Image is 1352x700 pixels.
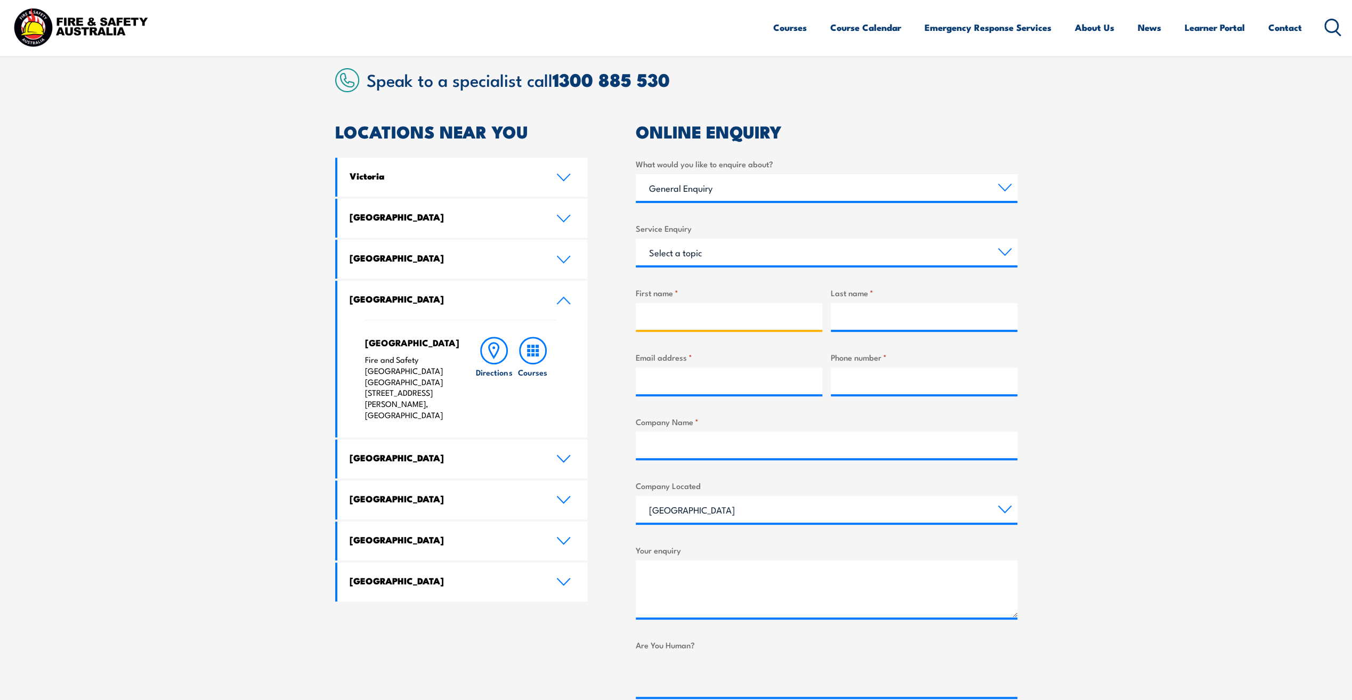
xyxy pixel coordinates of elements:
[475,337,513,421] a: Directions
[365,337,454,348] h4: [GEOGRAPHIC_DATA]
[636,479,1017,492] label: Company Located
[337,240,588,279] a: [GEOGRAPHIC_DATA]
[636,222,1017,234] label: Service Enquiry
[335,124,588,139] h2: LOCATIONS NEAR YOU
[337,439,588,478] a: [GEOGRAPHIC_DATA]
[831,287,1017,299] label: Last name
[337,199,588,238] a: [GEOGRAPHIC_DATA]
[350,493,540,504] h4: [GEOGRAPHIC_DATA]
[636,655,798,697] iframe: reCAPTCHA
[337,563,588,601] a: [GEOGRAPHIC_DATA]
[514,337,552,421] a: Courses
[831,351,1017,363] label: Phone number
[350,170,540,182] h4: Victoria
[337,522,588,560] a: [GEOGRAPHIC_DATA]
[476,367,512,378] h6: Directions
[636,544,1017,556] label: Your enquiry
[365,354,454,421] p: Fire and Safety [GEOGRAPHIC_DATA] [GEOGRAPHIC_DATA] [STREET_ADDRESS][PERSON_NAME], [GEOGRAPHIC_DATA]
[1268,13,1302,42] a: Contact
[350,211,540,223] h4: [GEOGRAPHIC_DATA]
[636,639,1017,651] label: Are You Human?
[337,281,588,320] a: [GEOGRAPHIC_DATA]
[337,158,588,197] a: Victoria
[350,252,540,264] h4: [GEOGRAPHIC_DATA]
[1075,13,1114,42] a: About Us
[337,481,588,519] a: [GEOGRAPHIC_DATA]
[1185,13,1245,42] a: Learner Portal
[518,367,547,378] h6: Courses
[350,293,540,305] h4: [GEOGRAPHIC_DATA]
[925,13,1051,42] a: Emergency Response Services
[350,452,540,463] h4: [GEOGRAPHIC_DATA]
[636,158,1017,170] label: What would you like to enquire about?
[636,124,1017,139] h2: ONLINE ENQUIRY
[773,13,807,42] a: Courses
[636,287,822,299] label: First name
[830,13,901,42] a: Course Calendar
[553,65,670,93] a: 1300 885 530
[1138,13,1161,42] a: News
[350,575,540,587] h4: [GEOGRAPHIC_DATA]
[367,70,1017,89] h2: Speak to a specialist call
[636,351,822,363] label: Email address
[636,416,1017,428] label: Company Name
[350,534,540,546] h4: [GEOGRAPHIC_DATA]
